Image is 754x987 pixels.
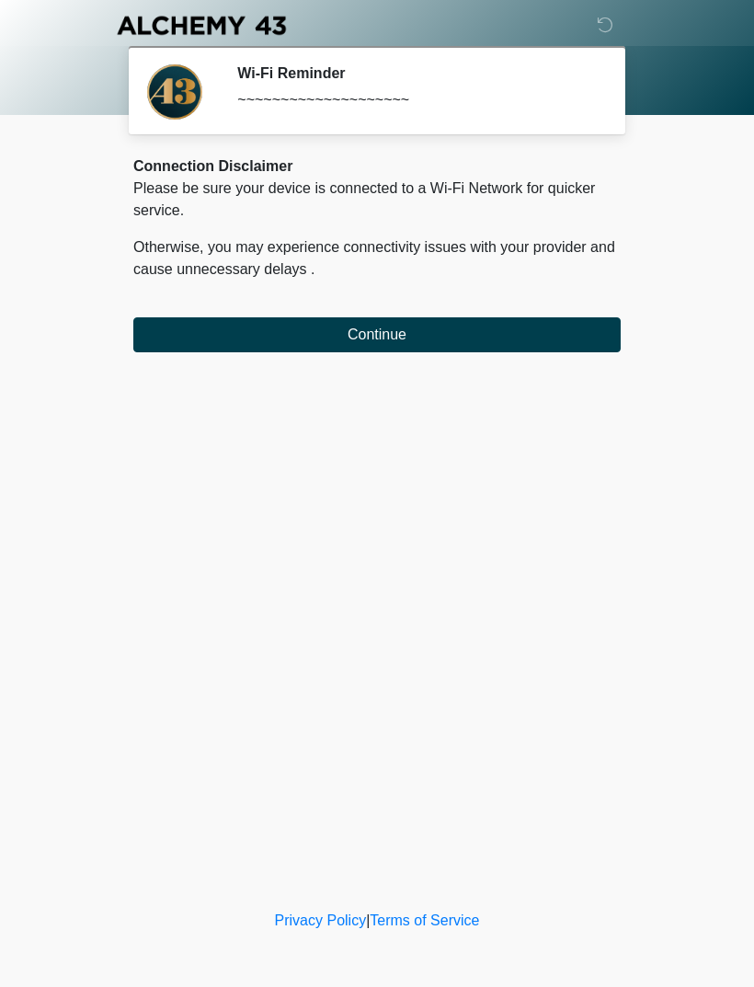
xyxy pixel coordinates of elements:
img: Alchemy 43 Logo [115,14,288,37]
p: Please be sure your device is connected to a Wi-Fi Network for quicker service. [133,178,621,222]
div: Connection Disclaimer [133,155,621,178]
img: Agent Avatar [147,64,202,120]
a: Terms of Service [370,912,479,928]
a: Privacy Policy [275,912,367,928]
a: | [366,912,370,928]
p: Otherwise, you may experience connectivity issues with your provider and cause unnecessary delays . [133,236,621,281]
div: ~~~~~~~~~~~~~~~~~~~~ [237,89,593,111]
button: Continue [133,317,621,352]
h2: Wi-Fi Reminder [237,64,593,82]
